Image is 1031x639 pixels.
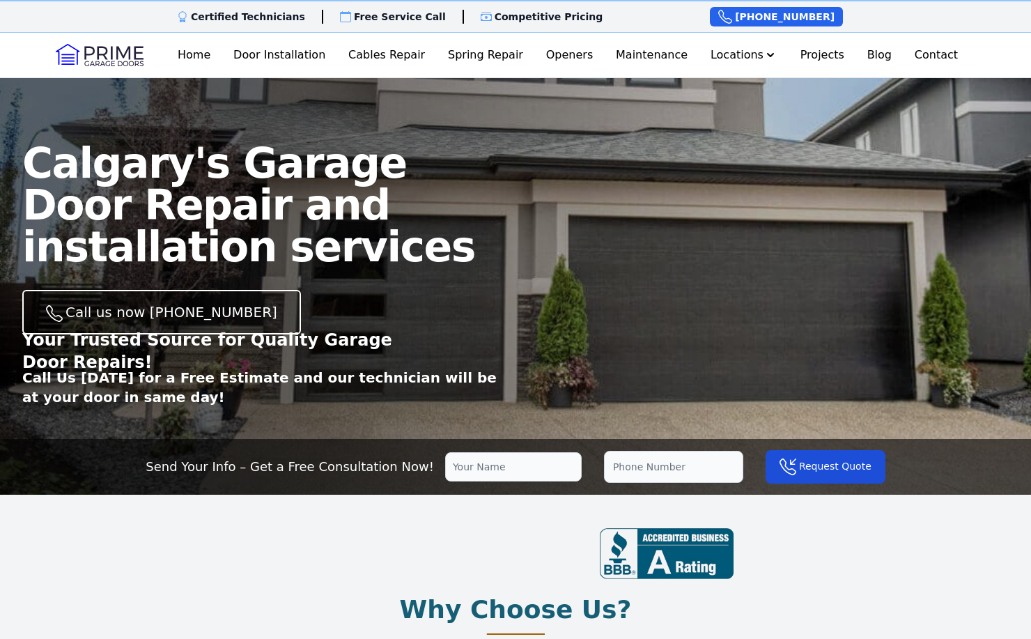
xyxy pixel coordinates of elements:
span: Calgary's Garage Door Repair and installation services [22,139,475,271]
a: Home [172,41,216,69]
input: Phone Number [604,451,743,483]
a: Projects [795,41,850,69]
a: Door Installation [228,41,331,69]
h2: Why Choose Us? [400,596,632,624]
a: Openers [541,41,599,69]
input: Your Name [445,452,582,482]
a: Spring Repair [442,41,529,69]
a: Call us now [PHONE_NUMBER] [22,290,301,334]
p: Certified Technicians [191,10,305,24]
a: Blog [862,41,897,69]
p: Your Trusted Source for Quality Garage Door Repairs! [22,329,424,374]
p: Free Service Call [354,10,446,24]
p: Competitive Pricing [495,10,603,24]
p: Call Us [DATE] for a Free Estimate and our technician will be at your door in same day! [22,368,515,407]
button: Request Quote [766,450,885,484]
a: Cables Repair [343,41,431,69]
img: BBB-review [600,528,734,579]
a: [PHONE_NUMBER] [710,7,843,26]
img: Logo [56,44,144,66]
button: Locations [705,41,783,69]
p: Send Your Info – Get a Free Consultation Now! [146,457,434,477]
a: Maintenance [610,41,693,69]
a: Contact [909,41,963,69]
